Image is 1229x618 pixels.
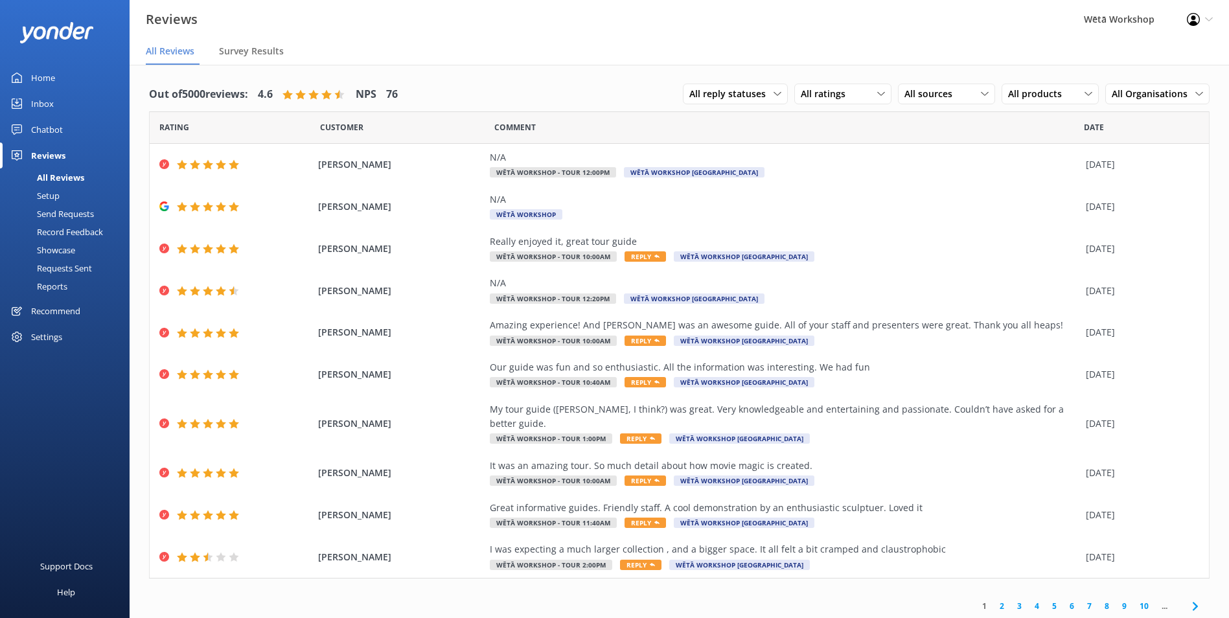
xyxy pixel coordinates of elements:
span: All ratings [801,87,853,101]
span: Date [320,121,363,133]
div: Requests Sent [8,259,92,277]
div: Reports [8,277,67,295]
span: Wētā Workshop - Tour 12:20pm [490,293,616,304]
span: [PERSON_NAME] [318,284,483,298]
span: [PERSON_NAME] [318,466,483,480]
span: [PERSON_NAME] [318,417,483,431]
span: Wētā Workshop [GEOGRAPHIC_DATA] [674,336,814,346]
span: Reply [620,433,661,444]
span: Wētā Workshop - Tour 2:00pm [490,560,612,570]
span: Date [159,121,189,133]
span: Reply [625,518,666,528]
span: Wētā Workshop [GEOGRAPHIC_DATA] [669,433,810,444]
div: Reviews [31,143,65,168]
h4: Out of 5000 reviews: [149,86,248,103]
span: All products [1008,87,1070,101]
span: All Reviews [146,45,194,58]
h3: Reviews [146,9,198,30]
a: Record Feedback [8,223,130,241]
div: [DATE] [1086,550,1193,564]
div: I was expecting a much larger collection , and a bigger space. It all felt a bit cramped and clau... [490,542,1079,556]
div: Home [31,65,55,91]
span: Reply [625,251,666,262]
a: All Reviews [8,168,130,187]
a: 2 [993,600,1011,612]
div: [DATE] [1086,367,1193,382]
div: Help [57,579,75,605]
div: [DATE] [1086,508,1193,522]
span: Wētā Workshop - Tour 12:00pm [490,167,616,177]
a: Showcase [8,241,130,259]
a: 7 [1081,600,1098,612]
div: Support Docs [40,553,93,579]
div: Showcase [8,241,75,259]
div: [DATE] [1086,417,1193,431]
span: Wētā Workshop [GEOGRAPHIC_DATA] [624,167,764,177]
div: My tour guide ([PERSON_NAME], I think?) was great. Very knowledgeable and entertaining and passio... [490,402,1079,431]
h4: NPS [356,86,376,103]
span: Question [494,121,536,133]
span: [PERSON_NAME] [318,242,483,256]
div: Chatbot [31,117,63,143]
div: Send Requests [8,205,94,223]
span: Wētā Workshop [GEOGRAPHIC_DATA] [674,377,814,387]
span: All sources [904,87,960,101]
div: [DATE] [1086,200,1193,214]
span: Wētā Workshop [GEOGRAPHIC_DATA] [669,560,810,570]
span: Wētā Workshop - Tour 10:00am [490,251,617,262]
span: All reply statuses [689,87,774,101]
span: Wētā Workshop [GEOGRAPHIC_DATA] [674,475,814,486]
div: It was an amazing tour. So much detail about how movie magic is created. [490,459,1079,473]
span: [PERSON_NAME] [318,157,483,172]
div: [DATE] [1086,284,1193,298]
a: 8 [1098,600,1116,612]
span: Date [1084,121,1104,133]
div: Setup [8,187,60,205]
a: Send Requests [8,205,130,223]
span: Wētā Workshop - Tour 11:40am [490,518,617,528]
a: 4 [1028,600,1046,612]
span: Reply [625,475,666,486]
span: ... [1155,600,1174,612]
span: [PERSON_NAME] [318,367,483,382]
a: Reports [8,277,130,295]
div: Our guide was fun and so enthusiastic. All the information was interesting. We had fun [490,360,1079,374]
div: Inbox [31,91,54,117]
div: Great informative guides. Friendly staff. A cool demonstration by an enthusiastic sculptuer. Love... [490,501,1079,515]
div: N/A [490,150,1079,165]
h4: 76 [386,86,398,103]
a: 6 [1063,600,1081,612]
span: Reply [625,377,666,387]
span: Wētā Workshop [GEOGRAPHIC_DATA] [674,518,814,528]
span: Wētā Workshop - Tour 10:00am [490,336,617,346]
div: [DATE] [1086,242,1193,256]
span: [PERSON_NAME] [318,200,483,214]
h4: 4.6 [258,86,273,103]
div: N/A [490,276,1079,290]
div: [DATE] [1086,157,1193,172]
div: [DATE] [1086,325,1193,339]
a: Setup [8,187,130,205]
div: Record Feedback [8,223,103,241]
a: Requests Sent [8,259,130,277]
span: All Organisations [1112,87,1195,101]
a: 5 [1046,600,1063,612]
span: Survey Results [219,45,284,58]
span: [PERSON_NAME] [318,508,483,522]
span: [PERSON_NAME] [318,550,483,564]
a: 9 [1116,600,1133,612]
div: Recommend [31,298,80,324]
div: Really enjoyed it, great tour guide [490,235,1079,249]
span: Wētā Workshop [GEOGRAPHIC_DATA] [674,251,814,262]
div: Settings [31,324,62,350]
div: Amazing experience! And [PERSON_NAME] was an awesome guide. All of your staff and presenters were... [490,318,1079,332]
span: Wētā Workshop [490,209,562,220]
span: Wētā Workshop [GEOGRAPHIC_DATA] [624,293,764,304]
div: All Reviews [8,168,84,187]
span: Wētā Workshop - Tour 1:00pm [490,433,612,444]
a: 10 [1133,600,1155,612]
span: Wētā Workshop - Tour 10:40am [490,377,617,387]
div: [DATE] [1086,466,1193,480]
span: [PERSON_NAME] [318,325,483,339]
span: Reply [625,336,666,346]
